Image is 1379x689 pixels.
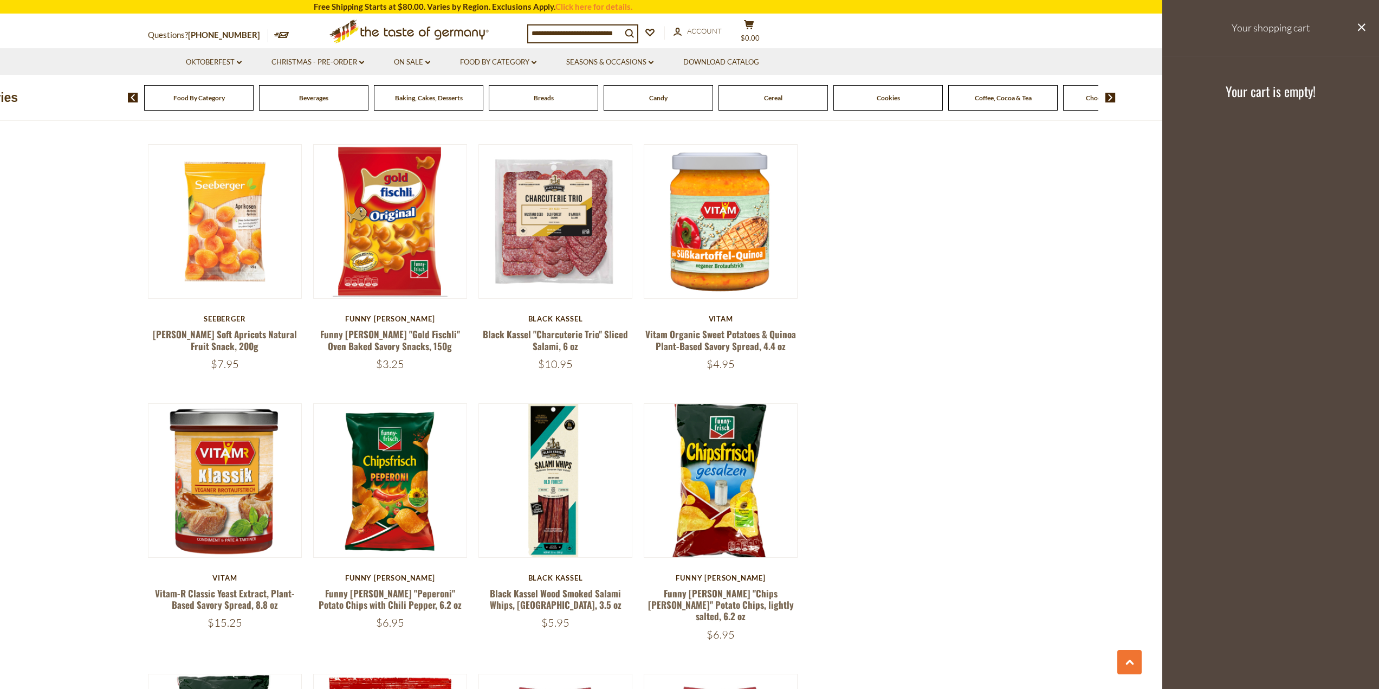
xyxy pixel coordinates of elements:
a: Christmas - PRE-ORDER [271,56,364,68]
span: $3.25 [376,357,404,371]
a: Chocolate & Marzipan [1086,94,1150,102]
img: previous arrow [128,93,138,102]
a: Baking, Cakes, Desserts [395,94,463,102]
a: Funny [PERSON_NAME] "Peperoni" Potato Chips with Chili Pepper, 6.2 oz [319,587,462,611]
p: Questions? [148,28,268,42]
span: $4.95 [707,357,735,371]
a: Account [674,25,722,37]
img: Funny Frisch "Chips Frish" Potato Chips, lightly salted, 6.2 oz [644,404,798,557]
img: Seeberger Soft Apricots Natural Fruit Snack, 200g [148,145,302,298]
div: Black Kassel [478,574,633,582]
img: Vitam Organic Sweet Potatoes & Quinoa Plant-Based Savory Spread, 4.4 oz [644,145,798,298]
span: $6.95 [376,616,404,629]
a: Seasons & Occasions [566,56,653,68]
div: Seeberger [148,314,302,323]
a: [PHONE_NUMBER] [188,30,260,40]
div: Black Kassel [478,314,633,323]
a: Food By Category [173,94,225,102]
a: Candy [649,94,668,102]
a: Download Catalog [683,56,759,68]
h3: Your cart is empty! [1176,83,1365,99]
a: [PERSON_NAME] Soft Apricots Natural Fruit Snack, 200g [153,327,297,352]
div: Funny [PERSON_NAME] [313,574,468,582]
a: Black Kassel Wood Smoked Salami Whips, [GEOGRAPHIC_DATA], 3.5 oz [490,587,621,611]
a: Click here for details. [555,2,632,11]
div: Funny [PERSON_NAME] [644,574,798,582]
span: $10.95 [538,357,573,371]
button: $0.00 [733,20,766,47]
span: $0.00 [741,34,760,42]
span: $15.25 [208,616,242,629]
span: $7.95 [211,357,239,371]
img: Funny Frisch "Peperoni" Potato Chips with Chili Pepper, 6.2 oz [314,404,467,557]
span: Account [687,27,722,35]
img: Funny Frisch "Gold Fischli" Oven Baked Savory Snacks, 150g [314,145,467,298]
a: Cookies [877,94,900,102]
a: Breads [534,94,554,102]
span: $5.95 [541,616,569,629]
a: On Sale [394,56,430,68]
a: Oktoberfest [186,56,242,68]
img: Black Kassel Wood Smoked Salami Whips, Old Forest, 3.5 oz [479,404,632,557]
a: Funny [PERSON_NAME] "Chips [PERSON_NAME]" Potato Chips, lightly salted, 6.2 oz [648,587,794,623]
img: Vitam-R Classic Yeast Extract, Plant-Based Savory Spread, 8.8 oz [148,404,302,557]
div: Funny [PERSON_NAME] [313,314,468,323]
img: Black Kassel "Charcuterie Trio" Sliced Salami, 6 oz [479,145,632,298]
a: Food By Category [460,56,536,68]
a: Vitam-R Classic Yeast Extract, Plant-Based Savory Spread, 8.8 oz [155,587,295,611]
span: $6.95 [707,628,735,641]
a: Funny [PERSON_NAME] "Gold Fischli" Oven Baked Savory Snacks, 150g [320,327,460,352]
div: Vitam [644,314,798,323]
div: Vitam [148,574,302,582]
a: Coffee, Cocoa & Tea [975,94,1032,102]
img: next arrow [1105,93,1116,102]
a: Black Kassel "Charcuterie Trio" Sliced Salami, 6 oz [483,327,628,352]
a: Beverages [299,94,328,102]
a: Vitam Organic Sweet Potatoes & Quinoa Plant-Based Savory Spread, 4.4 oz [645,327,796,352]
a: Cereal [764,94,782,102]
